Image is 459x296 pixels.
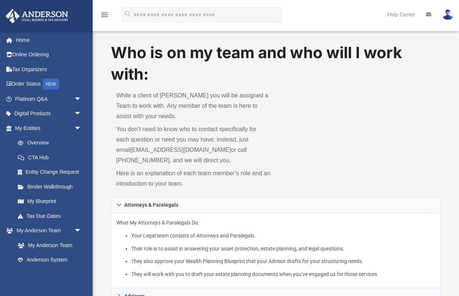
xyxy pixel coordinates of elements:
li: They will work with you to draft your estate planning documents when you’ve engaged us for those ... [131,270,435,279]
a: My Entitiesarrow_drop_down [5,121,93,136]
a: [EMAIL_ADDRESS][DOMAIN_NAME] [131,147,231,153]
a: Client Referrals [10,267,89,282]
a: Order StatusNEW [5,77,93,92]
a: menu [100,14,109,19]
a: Attorneys & Paralegals [111,197,440,213]
a: Overview [10,136,93,150]
a: My Blueprint [10,194,89,209]
li: Your Legal team consists of Attorneys and Paralegals. [131,231,435,240]
a: Anderson System [10,253,89,267]
p: While a client of [PERSON_NAME] you will be assigned a Team to work with. Any member of the team ... [116,90,271,122]
span: arrow_drop_down [74,223,89,239]
a: Binder Walkthrough [10,179,93,194]
a: My Anderson Team [10,238,85,253]
div: Attorneys & Paralegals [111,213,440,288]
img: User Pic [442,9,453,20]
span: arrow_drop_down [74,92,89,107]
a: CTA Hub [10,150,93,165]
i: search [124,10,132,18]
i: menu [100,10,109,19]
a: Home [5,33,93,47]
p: You don’t need to know who to contact specifically for each question or need you may have; instea... [116,124,271,166]
h1: Who is on my team and who will I work with: [111,42,440,86]
a: Online Ordering [5,47,93,62]
a: My Anderson Teamarrow_drop_down [5,223,89,238]
a: Platinum Q&Aarrow_drop_down [5,92,93,106]
li: Their role is to assist in answering your asset protection, estate planning, and legal questions. [131,244,435,253]
li: They also approve your Wealth Planning Blueprint that your Advisor drafts for your structuring ne... [131,257,435,266]
span: arrow_drop_down [74,106,89,122]
img: Anderson Advisors Platinum Portal [3,9,70,23]
a: Tax Organizers [5,62,93,77]
span: arrow_drop_down [74,121,89,136]
a: Entity Change Request [10,165,93,180]
p: Here is an explanation of each team member’s role and an introduction to your team. [116,168,271,189]
a: Tax Due Dates [10,209,93,223]
p: What My Attorneys & Paralegals Do: [116,218,435,279]
span: Attorneys & Paralegals [124,202,178,207]
a: Digital Productsarrow_drop_down [5,106,93,121]
div: NEW [43,79,59,90]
